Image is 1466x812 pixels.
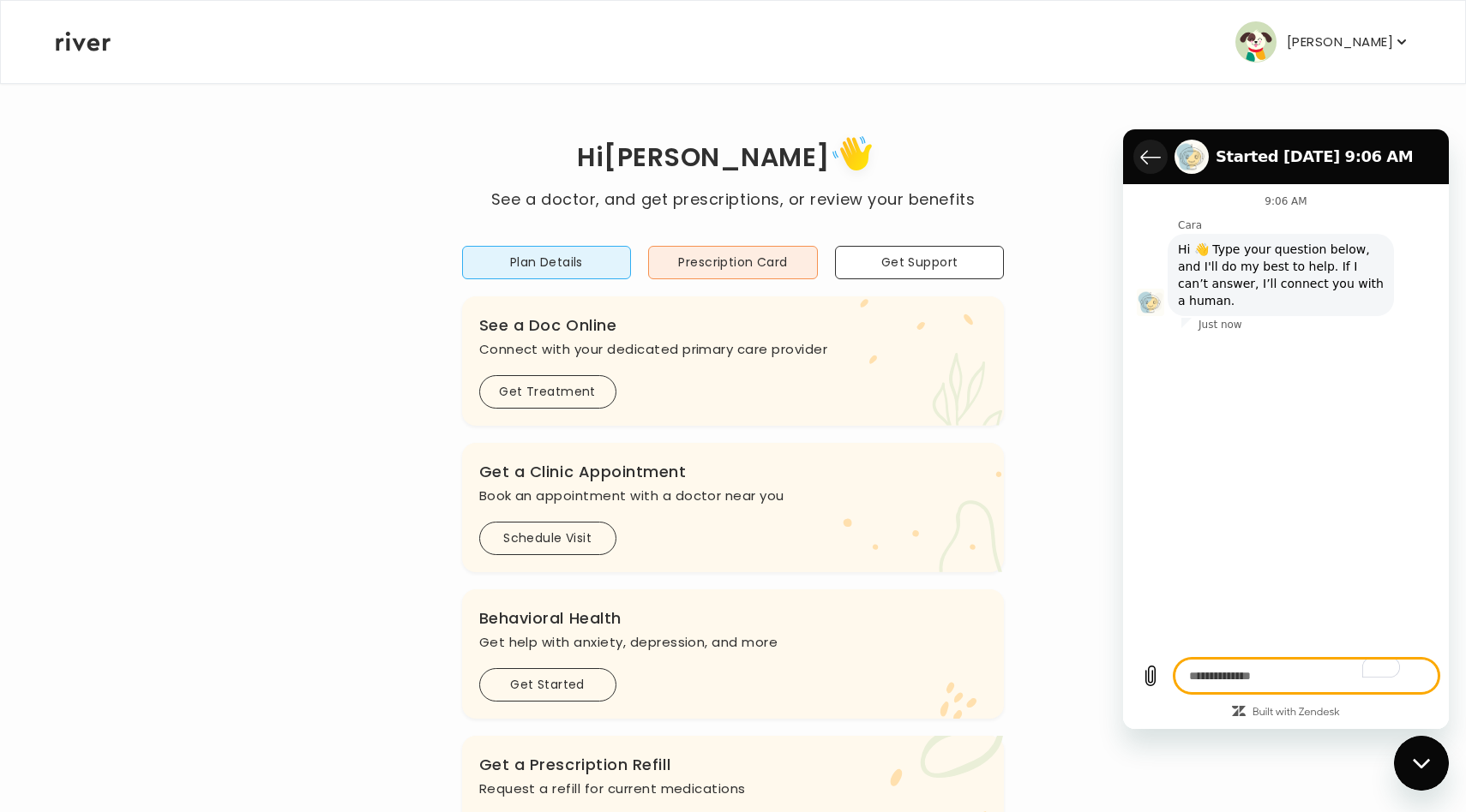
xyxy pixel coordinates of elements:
[479,606,988,630] h3: Behavioral Health
[1235,21,1410,63] button: user avatar[PERSON_NAME]
[479,460,988,484] h3: Get a Clinic Appointment
[835,246,1005,279] button: Get Support
[1287,30,1393,54] p: [PERSON_NAME]
[479,522,616,555] button: Schedule Visit
[1394,736,1449,791] iframe: Button to launch messaging window, conversation in progress
[648,246,818,279] button: Prescription Card
[479,337,988,361] p: Connect with your dedicated primary care provider
[479,313,988,337] h3: See a Doc Online
[479,668,616,702] button: Get Started
[491,130,975,188] h1: Hi [PERSON_NAME]
[1123,129,1449,729] iframe: To enrich screen reader interactions, please activate Accessibility in Grammarly extension settings
[479,375,616,409] button: Get Treatment
[1235,21,1277,63] img: user avatar
[479,630,988,654] p: Get help with anxiety, depression, and more
[479,753,988,777] h3: Get a Prescription Refill
[479,484,988,508] p: Book an appointment with a doctor near you
[479,777,988,801] p: Request a refill for current medications
[491,188,975,212] p: See a doctor, and get prescriptions, or review your benefits
[462,246,632,279] button: Plan Details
